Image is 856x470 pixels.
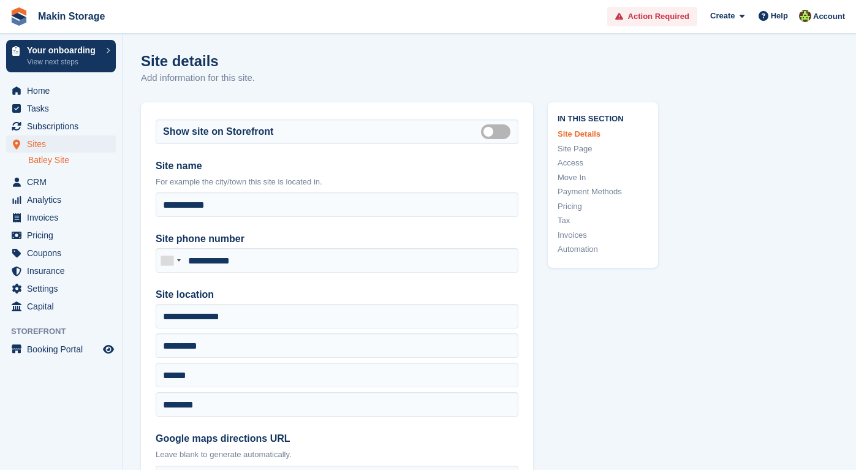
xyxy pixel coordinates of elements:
[6,298,116,315] a: menu
[710,10,735,22] span: Create
[27,135,100,153] span: Sites
[27,82,100,99] span: Home
[27,298,100,315] span: Capital
[156,449,518,461] p: Leave blank to generate automatically.
[27,118,100,135] span: Subscriptions
[6,82,116,99] a: menu
[558,200,648,213] a: Pricing
[813,10,845,23] span: Account
[156,159,518,173] label: Site name
[6,227,116,244] a: menu
[558,143,648,155] a: Site Page
[27,244,100,262] span: Coupons
[607,7,697,27] a: Action Required
[27,46,100,55] p: Your onboarding
[6,341,116,358] a: menu
[6,173,116,191] a: menu
[558,112,648,124] span: In this section
[156,287,518,302] label: Site location
[481,131,515,132] label: Is public
[558,128,648,140] a: Site Details
[141,71,255,85] p: Add information for this site.
[27,100,100,117] span: Tasks
[27,173,100,191] span: CRM
[6,262,116,279] a: menu
[141,53,255,69] h1: Site details
[33,6,110,26] a: Makin Storage
[27,280,100,297] span: Settings
[6,209,116,226] a: menu
[27,262,100,279] span: Insurance
[27,191,100,208] span: Analytics
[558,157,648,169] a: Access
[628,10,689,23] span: Action Required
[10,7,28,26] img: stora-icon-8386f47178a22dfd0bd8f6a31ec36ba5ce8667c1dd55bd0f319d3a0aa187defe.svg
[101,342,116,357] a: Preview store
[27,56,100,67] p: View next steps
[6,135,116,153] a: menu
[163,124,273,139] label: Show site on Storefront
[6,118,116,135] a: menu
[799,10,811,22] img: Makin Storage Team
[6,244,116,262] a: menu
[771,10,788,22] span: Help
[156,431,518,446] label: Google maps directions URL
[6,191,116,208] a: menu
[156,176,518,188] p: For example the city/town this site is located in.
[11,325,122,338] span: Storefront
[6,100,116,117] a: menu
[558,172,648,184] a: Move In
[27,227,100,244] span: Pricing
[558,229,648,241] a: Invoices
[156,232,518,246] label: Site phone number
[27,209,100,226] span: Invoices
[27,341,100,358] span: Booking Portal
[6,40,116,72] a: Your onboarding View next steps
[6,280,116,297] a: menu
[28,154,116,166] a: Batley Site
[558,214,648,227] a: Tax
[558,243,648,256] a: Automation
[558,186,648,198] a: Payment Methods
